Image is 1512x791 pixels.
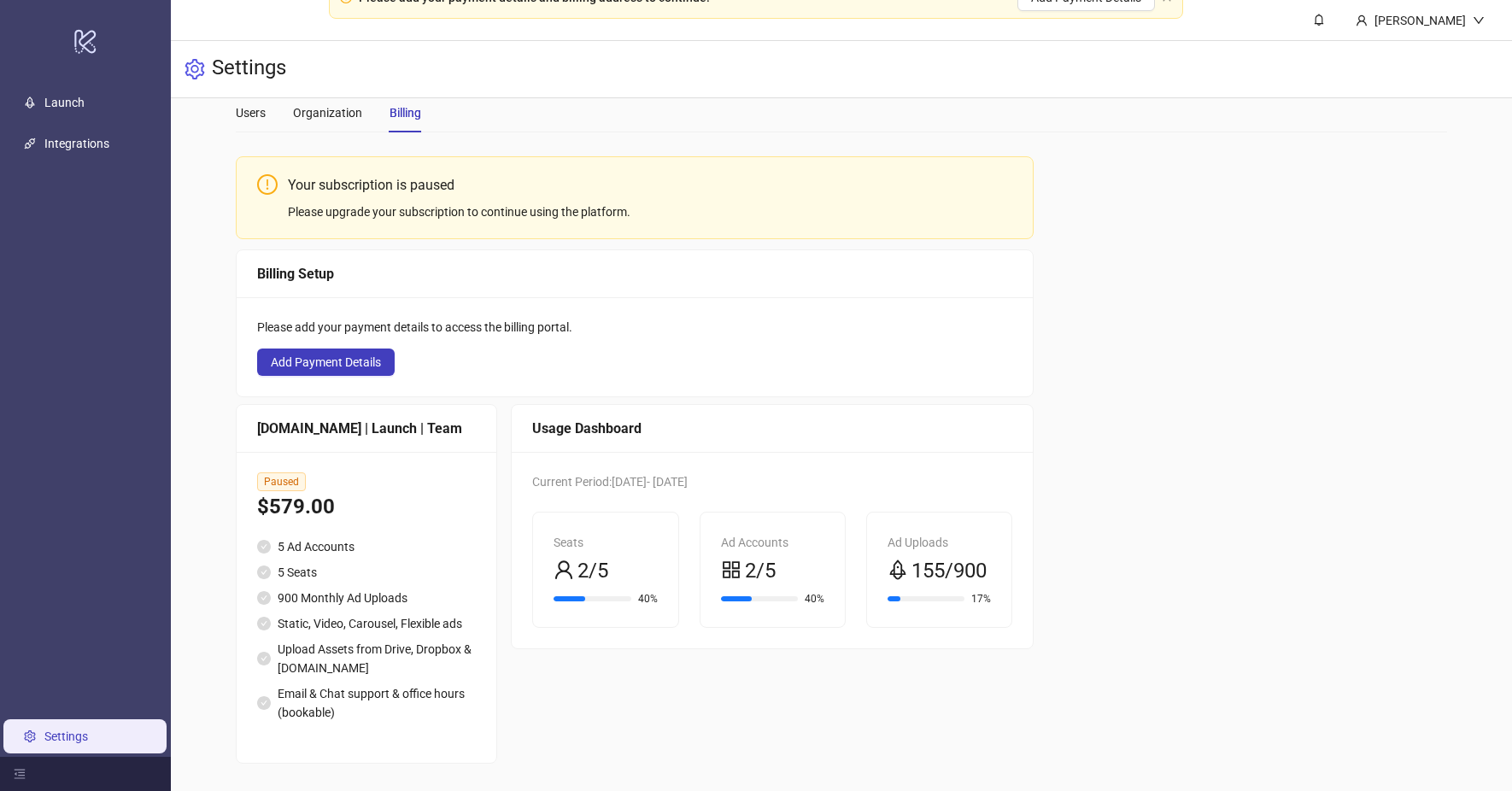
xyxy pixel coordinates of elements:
[257,263,1012,284] div: Billing Setup
[257,652,271,665] span: check-circle
[257,640,476,677] li: Upload Assets from Drive, Dropbox & [DOMAIN_NAME]
[44,137,109,150] a: Integrations
[44,96,85,109] a: Launch
[185,59,205,79] span: setting
[721,533,824,552] div: Ad Accounts
[745,555,776,588] span: 2/5
[638,594,658,604] span: 40%
[257,318,1012,337] div: Please add your payment details to access the billing portal.
[554,533,657,552] div: Seats
[257,563,476,582] li: 5 Seats
[390,103,421,122] div: Billing
[271,355,381,369] span: Add Payment Details
[257,472,306,491] span: Paused
[257,684,476,722] li: Email & Chat support & office hours (bookable)
[257,696,271,710] span: check-circle
[911,555,987,588] span: 155/900
[971,594,991,604] span: 17%
[288,174,1012,196] div: Your subscription is paused
[212,55,286,84] h3: Settings
[236,103,266,122] div: Users
[1368,11,1473,30] div: [PERSON_NAME]
[257,418,476,439] div: [DOMAIN_NAME] | Launch | Team
[257,589,476,607] li: 900 Monthly Ad Uploads
[288,202,1012,221] div: Please upgrade your subscription to continue using the platform.
[257,537,476,556] li: 5 Ad Accounts
[257,591,271,605] span: check-circle
[14,768,26,780] span: menu-fold
[888,533,991,552] div: Ad Uploads
[1356,15,1368,26] span: user
[888,560,908,580] span: rocket
[1473,15,1485,26] span: down
[257,174,278,195] span: exclamation-circle
[257,540,271,554] span: check-circle
[44,729,88,743] a: Settings
[293,103,362,122] div: Organization
[554,560,574,580] span: user
[257,491,476,524] div: $579.00
[532,418,1012,439] div: Usage Dashboard
[577,555,608,588] span: 2/5
[257,349,395,376] button: Add Payment Details
[257,617,271,630] span: check-circle
[257,614,476,633] li: Static, Video, Carousel, Flexible ads
[1313,14,1325,26] span: bell
[721,560,741,580] span: appstore
[257,565,271,579] span: check-circle
[805,594,824,604] span: 40%
[532,475,688,489] span: Current Period: [DATE] - [DATE]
